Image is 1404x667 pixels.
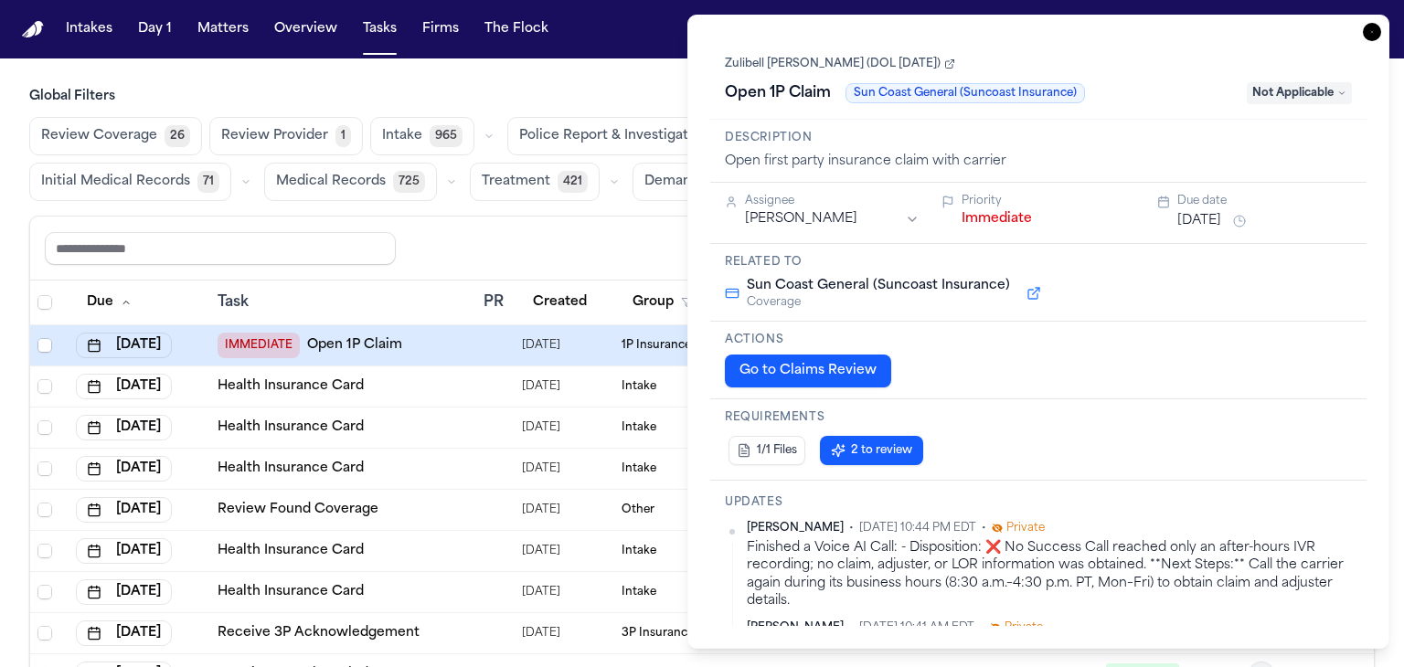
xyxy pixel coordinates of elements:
a: Home [22,21,44,38]
span: [PERSON_NAME] [747,620,844,635]
span: • [849,521,854,535]
button: Initial Medical Records71 [29,163,231,201]
button: Intakes [58,13,120,46]
button: [DATE] [1177,212,1221,230]
button: Overview [267,13,345,46]
span: 2 to review [851,443,912,458]
button: Treatment421 [470,163,600,201]
span: 965 [430,125,463,147]
span: [DATE] 10:41 AM EDT [859,620,974,635]
span: Demand Letter [644,173,743,191]
div: Open first party insurance claim with carrier [725,153,1352,171]
h3: Updates [725,495,1352,510]
span: Coverage [747,295,1010,310]
span: [PERSON_NAME] [747,521,844,535]
span: 421 [558,171,588,193]
span: Not Applicable [1247,82,1352,104]
h3: Description [725,131,1352,145]
img: Finch Logo [22,21,44,38]
button: 1/1 Files [729,436,805,465]
span: 26 [165,125,190,147]
button: Review Coverage26 [29,117,202,155]
button: Medical Records725 [264,163,437,201]
h3: Global Filters [29,88,1375,106]
div: Assignee [745,194,920,208]
div: Priority [962,194,1136,208]
span: [DATE] 10:44 PM EDT [859,521,976,535]
button: Snooze task [1228,210,1250,232]
button: The Flock [477,13,556,46]
span: Treatment [482,173,550,191]
button: Tasks [356,13,404,46]
span: Private [1005,620,1043,635]
button: Firms [415,13,466,46]
h3: Actions [725,333,1352,347]
span: 725 [393,171,425,193]
span: Sun Coast General (Suncoast Insurance) [846,83,1085,103]
button: Immediate [962,210,1032,228]
a: Zulibell [PERSON_NAME] (DOL [DATE]) [725,57,955,71]
button: Police Report & Investigation355 [507,117,760,155]
span: Private [1006,521,1045,535]
span: • [982,521,986,535]
span: 1 [335,125,351,147]
span: Review Coverage [41,127,157,145]
button: Go to Claims Review [725,355,891,387]
span: Police Report & Investigation [519,127,708,145]
button: Day 1 [131,13,179,46]
span: • [980,620,984,635]
button: Intake965 [370,117,474,155]
div: Finished a Voice AI Call: - Disposition: ❌ No Success Call reached only an after-hours IVR record... [747,539,1352,609]
span: Intake [382,127,422,145]
span: Review Provider [221,127,328,145]
h1: Open 1P Claim [718,79,838,108]
span: 71 [197,171,219,193]
span: • [849,620,854,635]
button: 2 to review [820,436,923,465]
span: 1/1 Files [757,443,797,458]
button: Demand Letter288 [633,163,795,201]
span: Medical Records [276,173,386,191]
div: Due date [1177,194,1352,208]
h3: Requirements [725,410,1352,425]
button: Matters [190,13,256,46]
span: Sun Coast General (Suncoast Insurance) [747,277,1010,295]
span: Initial Medical Records [41,173,190,191]
h3: Related to [725,255,1352,270]
button: Review Provider1 [209,117,363,155]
